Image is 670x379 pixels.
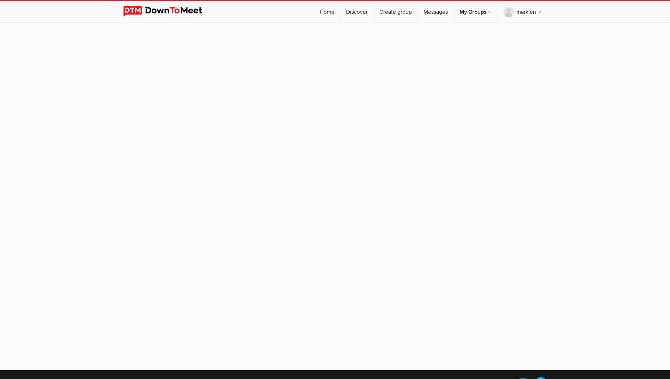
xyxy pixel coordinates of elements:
[123,6,213,17] img: DownToMeet
[314,1,340,22] a: Home
[340,1,373,22] a: Discover
[418,1,453,22] a: Messages
[374,1,417,22] a: Create group
[454,1,497,22] a: My Groups
[498,1,547,22] a: mark en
